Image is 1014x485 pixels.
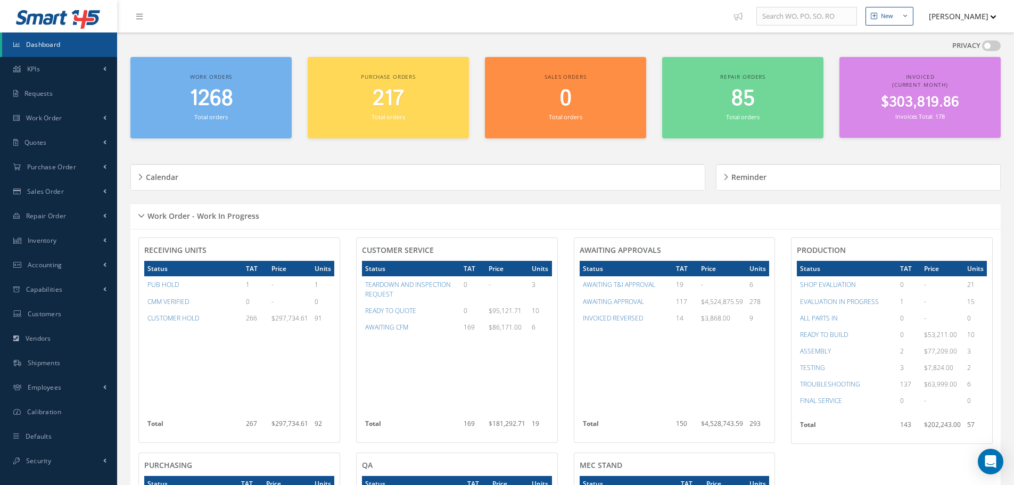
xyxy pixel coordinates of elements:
[897,417,921,438] td: 143
[365,280,451,298] a: TEARDOWN AND INSPECTION REQUEST
[362,246,552,255] h4: CUSTOMER SERVICE
[362,261,460,276] th: Status
[549,113,582,121] small: Total orders
[964,392,987,409] td: 0
[529,416,551,437] td: 19
[673,310,698,326] td: 14
[924,396,926,405] span: -
[26,432,52,441] span: Defaults
[362,461,552,470] h4: QA
[897,293,921,310] td: 1
[26,456,51,465] span: Security
[964,343,987,359] td: 3
[897,310,921,326] td: 0
[797,261,896,276] th: Status
[311,276,334,293] td: 1
[373,84,404,114] span: 217
[27,187,64,196] span: Sales Order
[529,319,551,335] td: 6
[460,261,486,276] th: TAT
[924,314,926,323] span: -
[881,92,959,113] span: $303,819.86
[143,169,178,182] h5: Calendar
[308,57,469,138] a: Purchase orders 217 Total orders
[897,261,921,276] th: TAT
[924,330,957,339] span: $53,211.00
[243,293,268,310] td: 0
[28,236,57,245] span: Inventory
[271,297,274,306] span: -
[189,84,233,114] span: 1268
[243,310,268,326] td: 266
[580,261,673,276] th: Status
[24,89,53,98] span: Requests
[361,73,416,80] span: Purchase orders
[800,297,879,306] a: EVALUATION IN PROGRESS
[372,113,405,121] small: Total orders
[243,261,268,276] th: TAT
[26,211,67,220] span: Repair Order
[489,280,491,289] span: -
[311,310,334,326] td: 91
[144,261,243,276] th: Status
[698,261,746,276] th: Price
[892,81,948,88] span: (Current Month)
[746,293,769,310] td: 278
[489,323,522,332] span: $86,171.00
[28,358,61,367] span: Shipments
[144,246,334,255] h4: RECEIVING UNITS
[662,57,823,138] a: Repair orders 85 Total orders
[26,113,62,122] span: Work Order
[720,73,765,80] span: Repair orders
[895,112,944,120] small: Invoices Total: 178
[311,416,334,437] td: 92
[26,285,63,294] span: Capabilities
[800,396,842,405] a: FINAL SERVICE
[485,57,646,138] a: Sales orders 0 Total orders
[746,261,769,276] th: Units
[673,261,698,276] th: TAT
[800,347,831,356] a: ASSEMBLY
[919,6,996,27] button: [PERSON_NAME]
[800,363,825,372] a: TESTING
[800,280,856,289] a: SHOP EVALUATION
[27,64,40,73] span: KPIs
[365,306,416,315] a: READY TO QUOTE
[271,280,274,289] span: -
[800,380,860,389] a: TROUBLESHOOTING
[27,162,76,171] span: Purchase Order
[746,276,769,293] td: 6
[897,326,921,343] td: 0
[28,383,62,392] span: Employees
[144,416,243,437] th: Total
[583,314,643,323] a: INVOICED REVERSED
[797,417,896,438] th: Total
[673,416,698,437] td: 150
[800,330,848,339] a: READY TO BUILD
[580,461,770,470] h4: MEC STAND
[26,334,51,343] span: Vendors
[311,293,334,310] td: 0
[243,416,268,437] td: 267
[583,280,655,289] a: AWAITING T&I APPROVAL
[964,326,987,343] td: 10
[964,359,987,376] td: 2
[728,169,766,182] h5: Reminder
[673,276,698,293] td: 19
[271,314,308,323] span: $297,734.61
[130,57,292,138] a: Work orders 1268 Total orders
[881,12,893,21] div: New
[194,113,227,121] small: Total orders
[746,416,769,437] td: 293
[897,376,921,392] td: 137
[529,302,551,319] td: 10
[28,260,62,269] span: Accounting
[701,419,743,428] span: $4,528,743.59
[964,261,987,276] th: Units
[924,420,961,429] span: $202,243.00
[924,380,957,389] span: $63,999.00
[797,246,987,255] h4: PRODUCTION
[362,416,460,437] th: Total
[924,363,953,372] span: $7,824.00
[268,261,311,276] th: Price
